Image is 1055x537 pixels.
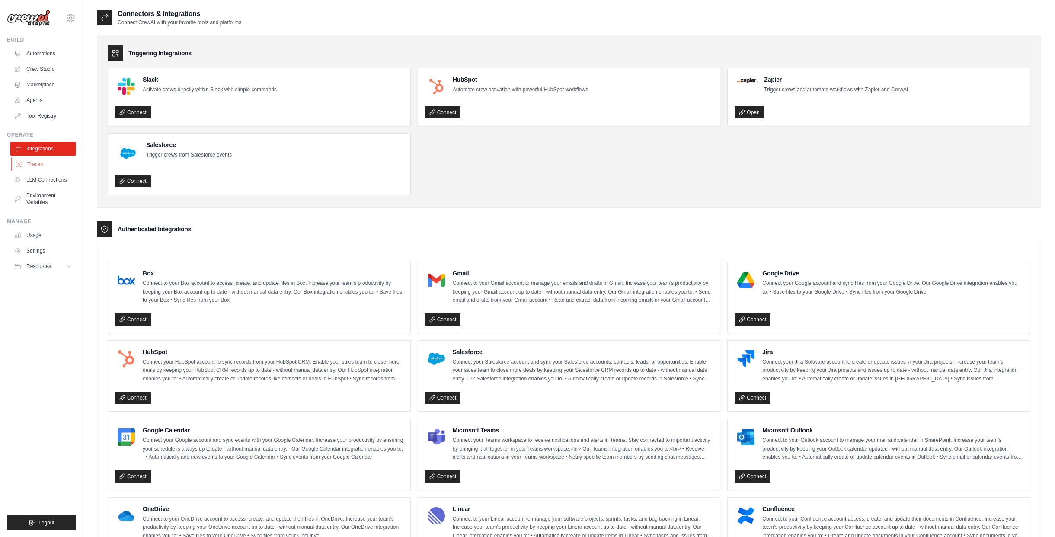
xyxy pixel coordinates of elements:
[115,470,151,483] a: Connect
[115,392,151,404] a: Connect
[10,189,76,209] a: Environment Variables
[737,78,756,83] img: Zapier Logo
[737,350,754,368] img: Jira Logo
[453,348,713,356] h4: Salesforce
[425,470,461,483] a: Connect
[737,272,754,289] img: Google Drive Logo
[118,78,135,95] img: Slack Logo
[143,348,403,356] h4: HubSpot
[38,519,54,526] span: Logout
[10,244,76,258] a: Settings
[762,436,1023,462] p: Connect to your Outlook account to manage your mail and calendar in SharePoint. Increase your tea...
[128,49,192,58] h3: Triggering Integrations
[425,106,461,118] a: Connect
[10,47,76,61] a: Automations
[7,36,76,43] div: Build
[453,436,713,462] p: Connect your Teams workspace to receive notifications and alerts in Teams. Stay connected to impo...
[425,392,461,404] a: Connect
[10,228,76,242] a: Usage
[26,263,51,270] span: Resources
[10,173,76,187] a: LLM Connections
[10,93,76,107] a: Agents
[762,269,1023,278] h4: Google Drive
[453,426,713,435] h4: Microsoft Teams
[115,313,151,326] a: Connect
[143,426,403,435] h4: Google Calendar
[453,279,713,305] p: Connect to your Gmail account to manage your emails and drafts in Gmail. Increase your team’s pro...
[11,157,77,171] a: Traces
[118,9,241,19] h2: Connectors & Integrations
[453,269,713,278] h4: Gmail
[118,143,138,164] img: Salesforce Logo
[453,505,713,513] h4: Linear
[762,279,1023,296] p: Connect your Google account and sync files from your Google Drive. Our Google Drive integration e...
[428,272,445,289] img: Gmail Logo
[453,86,588,94] p: Automate crew activation with powerful HubSpot workflows
[453,75,588,84] h4: HubSpot
[764,86,908,94] p: Trigger crews and automate workflows with Zapier and CrewAI
[428,428,445,446] img: Microsoft Teams Logo
[118,507,135,524] img: OneDrive Logo
[7,131,76,138] div: Operate
[118,272,135,289] img: Box Logo
[143,358,403,384] p: Connect your HubSpot account to sync records from your HubSpot CRM. Enable your sales team to clo...
[735,313,770,326] a: Connect
[143,75,277,84] h4: Slack
[762,426,1023,435] h4: Microsoft Outlook
[7,218,76,225] div: Manage
[428,507,445,524] img: Linear Logo
[10,109,76,123] a: Tool Registry
[118,225,191,233] h3: Authenticated Integrations
[7,10,50,26] img: Logo
[10,259,76,273] button: Resources
[115,175,151,187] a: Connect
[764,75,908,84] h4: Zapier
[115,106,151,118] a: Connect
[737,428,754,446] img: Microsoft Outlook Logo
[737,507,754,524] img: Confluence Logo
[762,348,1023,356] h4: Jira
[10,142,76,156] a: Integrations
[146,151,232,160] p: Trigger crews from Salesforce events
[143,436,403,462] p: Connect your Google account and sync events with your Google Calendar. Increase your productivity...
[428,78,445,95] img: HubSpot Logo
[10,62,76,76] a: Crew Studio
[143,279,403,305] p: Connect to your Box account to access, create, and update files in Box. Increase your team’s prod...
[143,505,403,513] h4: OneDrive
[425,313,461,326] a: Connect
[735,106,764,118] a: Open
[118,19,241,26] p: Connect CrewAI with your favorite tools and platforms
[428,350,445,368] img: Salesforce Logo
[143,86,277,94] p: Activate crews directly within Slack with simple commands
[735,392,770,404] a: Connect
[7,515,76,530] button: Logout
[146,141,232,149] h4: Salesforce
[453,358,713,384] p: Connect your Salesforce account and sync your Salesforce accounts, contacts, leads, or opportunit...
[762,505,1023,513] h4: Confluence
[735,470,770,483] a: Connect
[118,428,135,446] img: Google Calendar Logo
[118,350,135,368] img: HubSpot Logo
[10,78,76,92] a: Marketplace
[143,269,403,278] h4: Box
[762,358,1023,384] p: Connect your Jira Software account to create or update issues in your Jira projects. Increase you...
